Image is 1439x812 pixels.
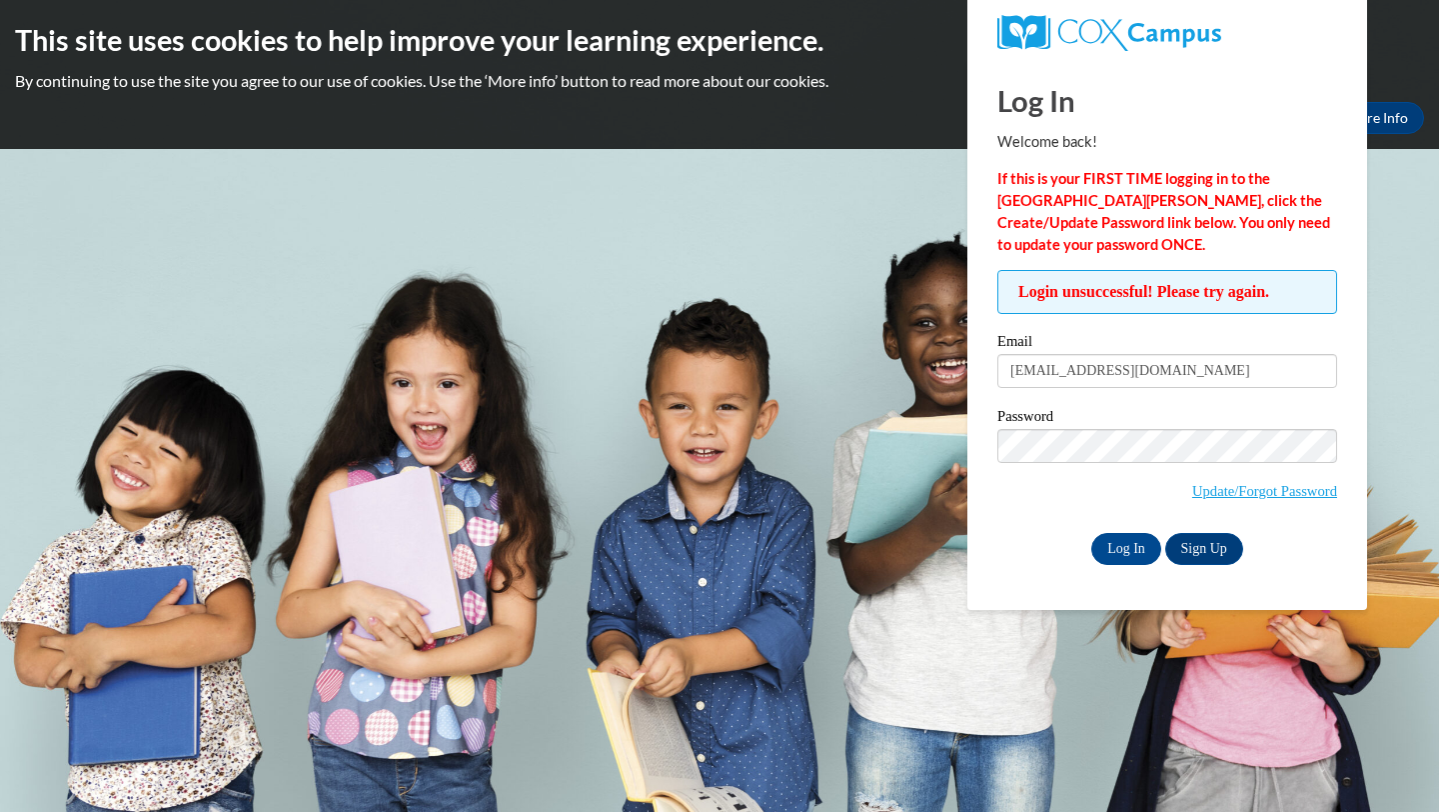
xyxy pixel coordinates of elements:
a: COX Campus [997,15,1337,51]
a: Sign Up [1165,533,1243,565]
span: Login unsuccessful! Please try again. [997,270,1337,314]
h2: This site uses cookies to help improve your learning experience. [15,20,1424,60]
strong: If this is your FIRST TIME logging in to the [GEOGRAPHIC_DATA][PERSON_NAME], click the Create/Upd... [997,170,1330,253]
p: Welcome back! [997,131,1337,153]
input: Log In [1091,533,1161,565]
label: Password [997,409,1337,429]
p: By continuing to use the site you agree to our use of cookies. Use the ‘More info’ button to read... [15,70,1424,92]
label: Email [997,334,1337,354]
img: COX Campus [997,15,1221,51]
h1: Log In [997,80,1337,121]
a: Update/Forgot Password [1192,483,1337,499]
a: More Info [1330,102,1424,134]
